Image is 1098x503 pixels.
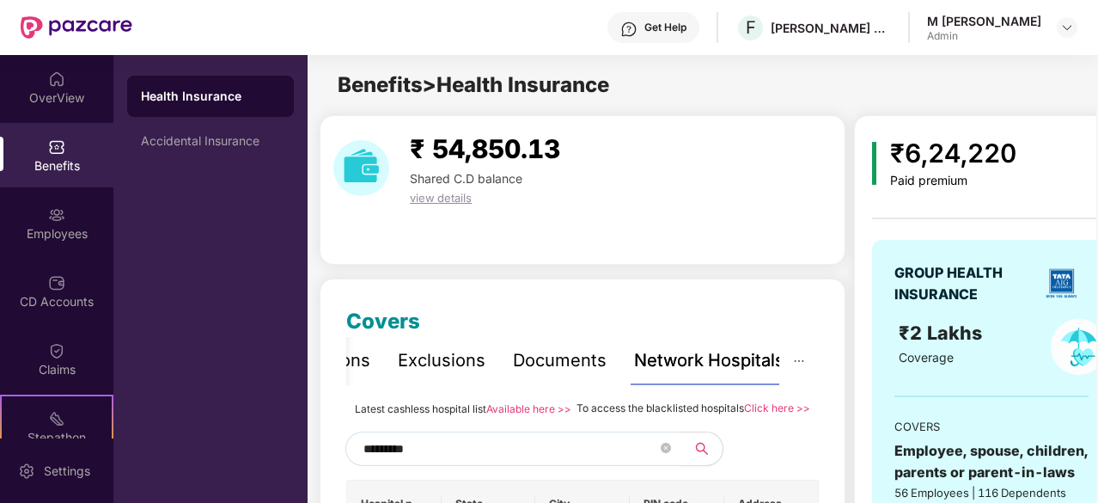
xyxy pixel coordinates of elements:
div: ₹6,24,220 [890,133,1016,174]
img: svg+xml;base64,PHN2ZyBpZD0iRW1wbG95ZWVzIiB4bWxucz0iaHR0cDovL3d3dy53My5vcmcvMjAwMC9zdmciIHdpZHRoPS... [48,206,65,224]
span: ₹ 54,850.13 [410,133,560,164]
span: close-circle [661,440,671,457]
div: GROUP HEALTH INSURANCE [894,262,1034,305]
span: close-circle [661,443,671,453]
div: 56 Employees | 116 Dependents [894,484,1089,501]
a: Available here >> [486,402,571,415]
img: svg+xml;base64,PHN2ZyB4bWxucz0iaHR0cDovL3d3dy53My5vcmcvMjAwMC9zdmciIHdpZHRoPSIyMSIgaGVpZ2h0PSIyMC... [48,410,65,427]
img: svg+xml;base64,PHN2ZyBpZD0iQmVuZWZpdHMiIHhtbG5zPSJodHRwOi8vd3d3LnczLm9yZy8yMDAwL3N2ZyIgd2lkdGg9Ij... [48,138,65,156]
span: Latest cashless hospital list [355,402,486,415]
img: download [333,140,389,196]
div: Employee, spouse, children, parents or parent-in-laws [894,440,1089,483]
div: Accidental Insurance [141,134,280,148]
img: svg+xml;base64,PHN2ZyBpZD0iRHJvcGRvd24tMzJ4MzIiIHhtbG5zPSJodHRwOi8vd3d3LnczLm9yZy8yMDAwL3N2ZyIgd2... [1060,21,1074,34]
span: ellipsis [793,355,805,367]
div: M [PERSON_NAME] [927,13,1041,29]
img: New Pazcare Logo [21,16,132,39]
button: search [680,432,723,466]
div: Paid premium [890,174,1016,188]
img: svg+xml;base64,PHN2ZyBpZD0iQ2xhaW0iIHhtbG5zPSJodHRwOi8vd3d3LnczLm9yZy8yMDAwL3N2ZyIgd2lkdGg9IjIwIi... [48,342,65,359]
img: svg+xml;base64,PHN2ZyBpZD0iSGVscC0zMngzMiIgeG1sbnM9Imh0dHA6Ly93d3cudzMub3JnLzIwMDAvc3ZnIiB3aWR0aD... [620,21,637,38]
div: Network Hospitals [634,347,784,374]
img: icon [872,142,876,185]
div: Admin [927,29,1041,43]
span: Coverage [899,350,954,365]
span: F [746,17,756,38]
div: Settings [39,463,95,480]
div: Health Insurance [141,88,280,105]
div: Stepathon [2,429,112,446]
div: [PERSON_NAME] & [PERSON_NAME] Labs Private Limited [771,20,891,36]
button: ellipsis [779,337,819,384]
span: search [680,442,723,456]
div: COVERS [894,418,1089,435]
img: insurerLogo [1040,261,1083,305]
img: svg+xml;base64,PHN2ZyBpZD0iU2V0dGluZy0yMHgyMCIgeG1sbnM9Imh0dHA6Ly93d3cudzMub3JnLzIwMDAvc3ZnIiB3aW... [18,463,35,480]
img: svg+xml;base64,PHN2ZyBpZD0iQ0RfQWNjb3VudHMiIGRhdGEtbmFtZT0iQ0QgQWNjb3VudHMiIHhtbG5zPSJodHRwOi8vd3... [48,274,65,291]
span: view details [410,191,472,205]
div: Exclusions [398,347,485,374]
div: Get Help [644,21,686,34]
img: svg+xml;base64,PHN2ZyBpZD0iSG9tZSIgeG1sbnM9Imh0dHA6Ly93d3cudzMub3JnLzIwMDAvc3ZnIiB3aWR0aD0iMjAiIG... [48,71,65,88]
div: Documents [513,347,607,374]
span: Covers [346,309,420,334]
span: To access the blacklisted hospitals [576,402,744,414]
span: ₹2 Lakhs [899,322,987,344]
span: Benefits > Health Insurance [338,72,609,97]
a: Click here >> [744,402,810,414]
span: Shared C.D balance [410,171,522,186]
